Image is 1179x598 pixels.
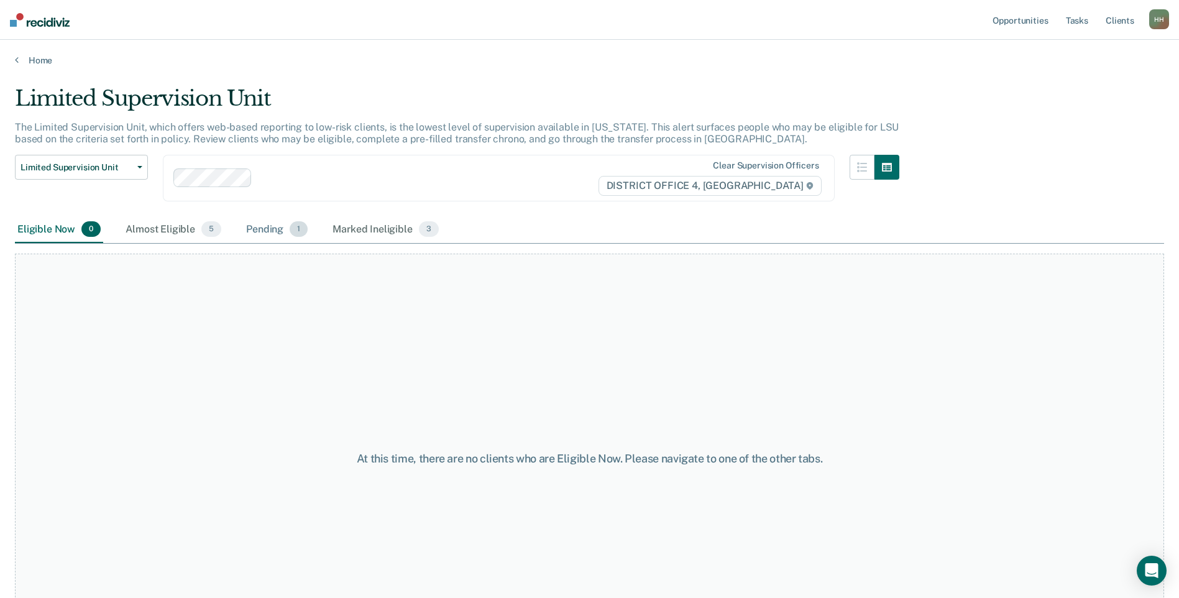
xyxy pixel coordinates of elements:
[21,162,132,173] span: Limited Supervision Unit
[15,121,899,145] p: The Limited Supervision Unit, which offers web-based reporting to low-risk clients, is the lowest...
[81,221,101,237] span: 0
[1149,9,1169,29] button: HH
[123,216,224,244] div: Almost Eligible5
[419,221,439,237] span: 3
[15,86,899,121] div: Limited Supervision Unit
[1149,9,1169,29] div: H H
[599,176,822,196] span: DISTRICT OFFICE 4, [GEOGRAPHIC_DATA]
[290,221,308,237] span: 1
[10,13,70,27] img: Recidiviz
[303,452,877,466] div: At this time, there are no clients who are Eligible Now. Please navigate to one of the other tabs.
[201,221,221,237] span: 5
[244,216,310,244] div: Pending1
[1137,556,1167,586] div: Open Intercom Messenger
[15,155,148,180] button: Limited Supervision Unit
[713,160,819,171] div: Clear supervision officers
[15,216,103,244] div: Eligible Now0
[330,216,441,244] div: Marked Ineligible3
[15,55,1164,66] a: Home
